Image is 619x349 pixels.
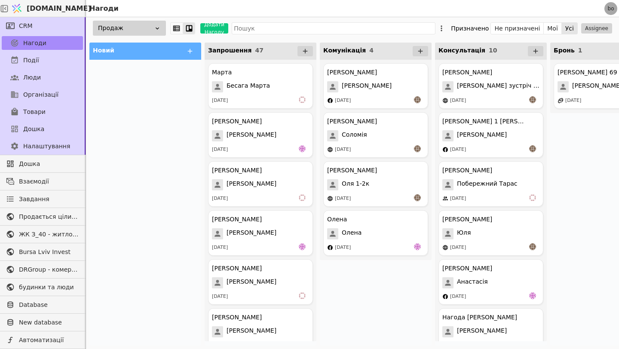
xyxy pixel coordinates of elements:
img: online-store.svg [442,98,448,104]
div: Олена [327,215,347,224]
span: Bursa Lviv Invest [19,248,79,257]
span: Автоматизації [19,336,79,345]
span: Організації [23,90,58,99]
a: [DOMAIN_NAME] [9,0,86,17]
div: Марта [212,68,232,77]
img: an [529,243,536,250]
div: Нагода [PERSON_NAME] [442,313,517,322]
img: vi [299,292,306,299]
span: CRM [19,21,33,31]
span: Побережний Тарас [457,179,518,190]
span: Новий [93,47,114,54]
img: de [299,145,306,152]
div: [PERSON_NAME] [327,166,377,175]
span: Анастасія [457,277,488,288]
div: [PERSON_NAME] [212,264,262,273]
span: New database [19,318,79,327]
div: [DATE] [335,195,351,202]
div: [DATE] [450,97,466,104]
a: Дошка [2,122,83,136]
h2: Нагоди [86,3,119,14]
div: [DATE] [212,195,228,202]
span: Налаштування [23,142,70,151]
a: Автоматизації [2,333,83,347]
span: Події [23,56,39,65]
button: Не призначені [491,22,544,34]
span: Дошка [23,125,44,134]
img: an [414,96,421,103]
img: de [414,243,421,250]
a: будинки та люди [2,280,83,294]
div: [PERSON_NAME] [442,215,492,224]
img: online-store.svg [442,245,448,251]
div: [PERSON_NAME] [327,68,377,77]
div: [DATE] [335,244,351,251]
span: будинки та люди [19,283,79,292]
img: facebook.svg [442,294,448,300]
button: Мої [544,22,562,34]
div: [PERSON_NAME] [212,313,262,322]
img: affiliate-program.svg [558,98,564,104]
button: Assignee [581,23,612,34]
img: online-store.svg [327,196,333,202]
input: Пошук [232,22,435,34]
div: [DATE] [335,97,351,104]
div: [PERSON_NAME]Оля 1-2к[DATE]an [323,161,428,207]
span: 47 [255,47,263,54]
img: de [529,292,536,299]
img: facebook.svg [327,98,333,104]
div: ОленаОлена[DATE]de [323,210,428,256]
div: [PERSON_NAME]Юля[DATE]an [438,210,543,256]
span: Запрошення [208,47,251,54]
div: Продаж [93,21,166,36]
div: [DATE] [212,146,228,153]
a: Організації [2,88,83,101]
img: facebook.svg [327,245,333,251]
a: Події [2,53,83,67]
img: Logo [10,0,23,17]
span: [PERSON_NAME] [227,179,276,190]
a: New database [2,315,83,329]
span: Юля [457,228,471,239]
div: [PERSON_NAME][PERSON_NAME] зустріч 13.08[DATE]an [438,63,543,109]
img: vi [299,96,306,103]
span: [PERSON_NAME] [227,130,276,141]
div: [PERSON_NAME][PERSON_NAME][DATE]vi [208,259,313,305]
span: [PERSON_NAME] [457,130,507,141]
a: Завдання [2,192,83,206]
a: Database [2,298,83,312]
img: vi [529,194,536,201]
div: [PERSON_NAME]Побережний Тарас[DATE]vi [438,161,543,207]
div: [DATE] [335,146,351,153]
span: [PERSON_NAME] [227,228,276,239]
img: online-store.svg [327,147,333,153]
img: an [414,145,421,152]
a: bo [604,2,617,15]
div: [PERSON_NAME] 1 [PERSON_NAME] [442,117,524,126]
span: Взаємодії [19,177,79,186]
div: МартаБесага Марта[DATE]vi [208,63,313,109]
span: Бесага Марта [227,81,270,92]
span: Соломія [342,130,367,141]
span: 4 [369,47,374,54]
button: Додати Нагоду [200,23,228,34]
div: [PERSON_NAME] [212,117,262,126]
div: [PERSON_NAME] [442,264,492,273]
div: [DATE] [450,195,466,202]
a: Bursa Lviv Invest [2,245,83,259]
div: [DATE] [212,97,228,104]
div: [PERSON_NAME][PERSON_NAME][DATE]de [208,112,313,158]
span: Database [19,300,79,309]
div: [DATE] [450,293,466,300]
span: [PERSON_NAME] [457,326,507,337]
span: [PERSON_NAME] [227,277,276,288]
a: CRM [2,19,83,33]
a: Нагоди [2,36,83,50]
div: [PERSON_NAME]Соломія[DATE]an [323,112,428,158]
div: [DATE] [212,293,228,300]
span: 10 [489,47,497,54]
div: [DATE] [450,146,466,153]
a: Товари [2,105,83,119]
span: Товари [23,107,46,116]
a: Продається цілий будинок [PERSON_NAME] нерухомість [2,210,83,223]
